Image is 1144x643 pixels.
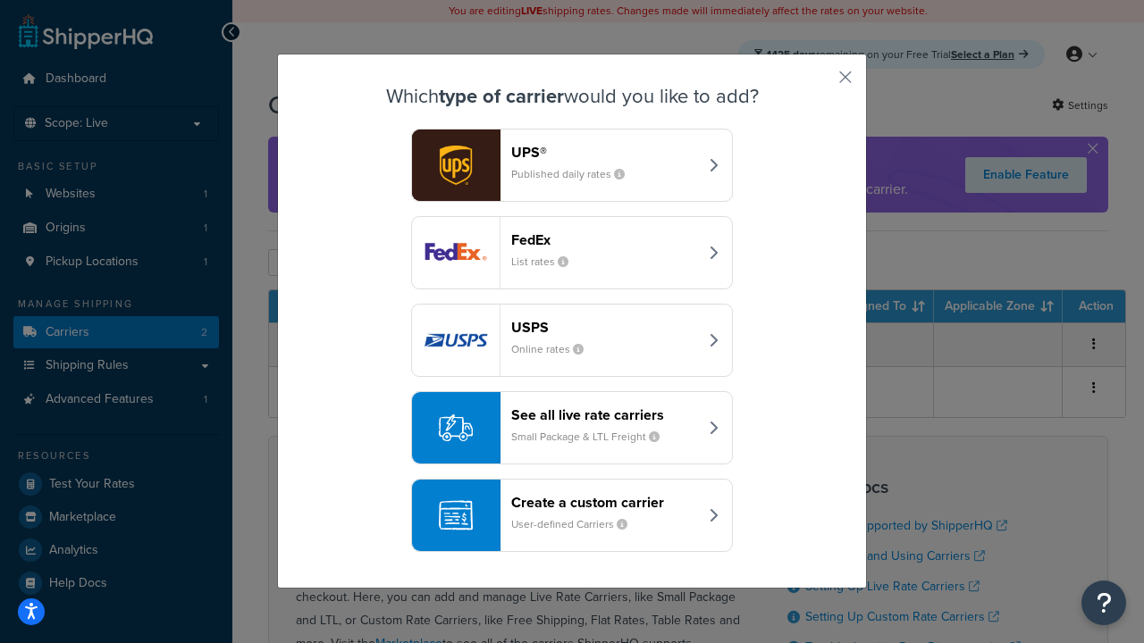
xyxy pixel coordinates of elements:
img: icon-carrier-liverate-becf4550.svg [439,411,473,445]
header: See all live rate carriers [511,406,698,423]
header: FedEx [511,231,698,248]
button: usps logoUSPSOnline rates [411,304,733,377]
small: User-defined Carriers [511,516,642,532]
small: Small Package & LTL Freight [511,429,674,445]
header: USPS [511,319,698,336]
button: ups logoUPS®Published daily rates [411,129,733,202]
small: List rates [511,254,583,270]
small: Published daily rates [511,166,639,182]
button: Open Resource Center [1081,580,1126,625]
button: Create a custom carrierUser-defined Carriers [411,479,733,552]
img: fedEx logo [412,217,500,288]
small: Online rates [511,341,598,357]
img: icon-carrier-custom-c93b8a24.svg [439,498,473,532]
img: usps logo [412,305,500,376]
header: UPS® [511,144,698,161]
h3: Which would you like to add? [323,86,821,107]
strong: type of carrier [439,81,564,111]
header: Create a custom carrier [511,494,698,511]
button: See all live rate carriersSmall Package & LTL Freight [411,391,733,464]
button: fedEx logoFedExList rates [411,216,733,289]
img: ups logo [412,129,500,201]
